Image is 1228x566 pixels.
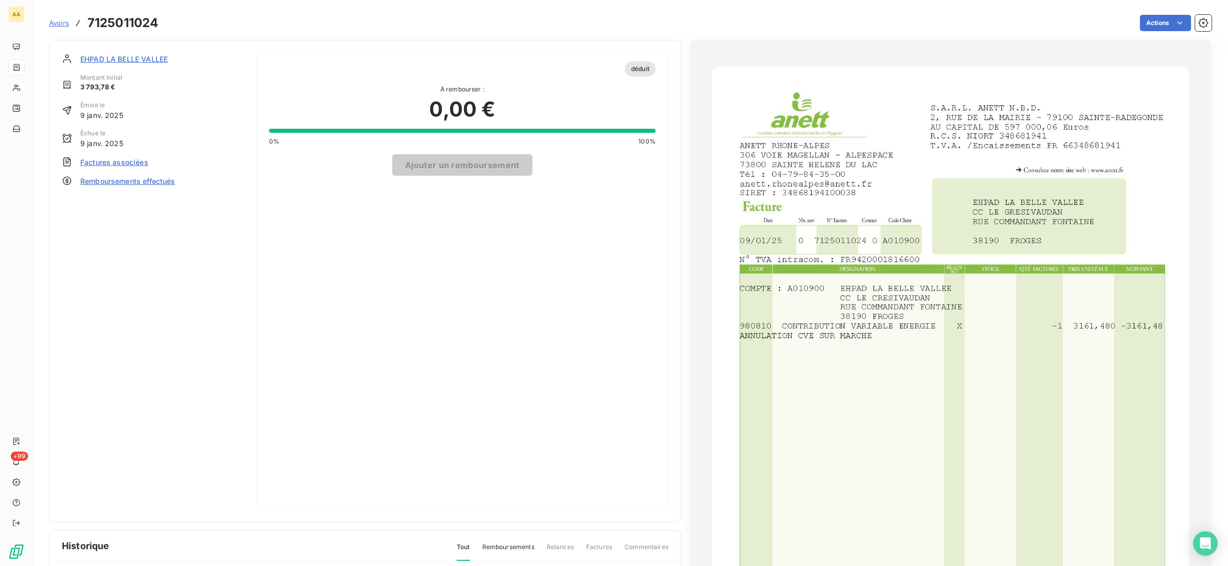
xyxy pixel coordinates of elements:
[80,157,148,168] span: Factures associées
[49,19,69,27] span: Avoirs
[80,138,123,149] span: 9 janv. 2025
[1193,531,1218,556] div: Open Intercom Messenger
[8,6,25,22] div: AA
[80,101,123,110] span: Émise le
[624,543,668,560] span: Commentaires
[482,543,534,560] span: Remboursements
[457,543,470,561] span: Tout
[625,61,656,77] span: déduit
[80,82,122,92] span: 3 793,78 €
[269,85,656,94] span: À rembourser :
[87,14,159,32] h3: 7125011024
[547,543,574,560] span: Relances
[429,94,495,125] span: 0,00 €
[62,539,109,553] span: Historique
[80,110,123,121] span: 9 janv. 2025
[80,54,168,64] span: EHPAD LA BELLE VALLEE
[49,18,69,28] a: Avoirs
[392,154,532,176] button: Ajouter un remboursement
[269,137,279,146] span: 0%
[80,176,175,186] span: Remboursements effectués
[586,543,612,560] span: Factures
[8,544,25,560] img: Logo LeanPay
[1140,15,1191,31] button: Actions
[80,73,122,82] span: Montant initial
[638,137,656,146] span: 100%
[11,452,28,461] span: +99
[80,129,123,138] span: Échue le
